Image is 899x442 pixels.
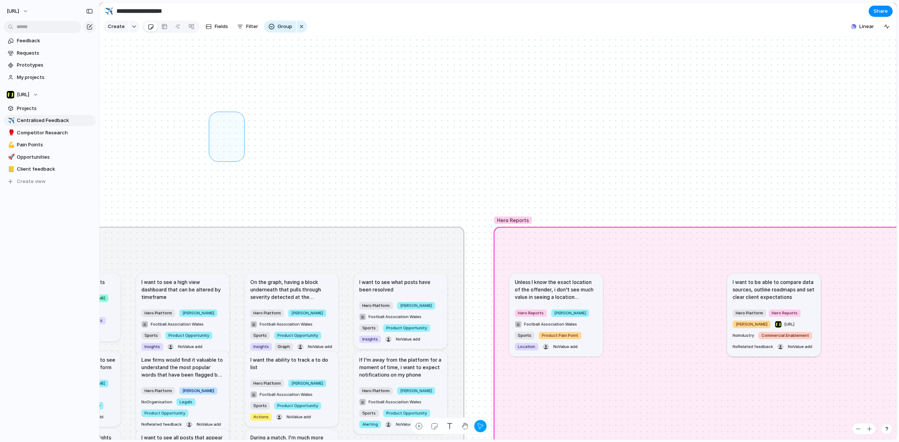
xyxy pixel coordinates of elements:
span: No Value add [396,421,420,426]
span: Product Pain Point [542,332,578,338]
div: 🚀Opportunities [4,152,96,163]
span: Insights [362,336,378,342]
div: 🚀 [8,153,13,161]
button: NoValue add [306,342,334,352]
button: Product Opportunity [164,330,214,341]
h1: Player-level & Sentiment Insights [33,434,111,441]
button: Football Association Wales [358,397,423,407]
button: Hero Platform [358,386,394,396]
h1: Unless I know the exact location of the offender, i don't see much value in seeing a location bre... [515,278,597,301]
span: Football Association Wales [369,399,421,405]
button: Sports [140,330,163,341]
span: Create view [17,178,46,185]
h1: I want to see a high view dashboard that can be altered by timeframe [141,278,224,301]
span: Sports [362,410,376,416]
h1: Law firms would find it valuable to understand the most popular words that have been flagged by t... [141,356,224,378]
span: Centralised Feedback [17,117,93,124]
div: 💪Pain Points [4,139,96,150]
span: Filter [246,23,258,30]
span: Product Opportunity [386,325,427,331]
button: Sports [249,400,272,411]
span: Product Opportunity [277,403,318,409]
span: Graph [278,344,290,350]
button: Hero PlatformHero Reports [731,308,802,318]
button: NoValue add [195,419,223,429]
span: Legals [180,399,193,405]
span: Share [874,7,888,15]
span: No Related feedback [733,344,773,349]
button: Football Association Wales [358,312,423,322]
h1: User (Defendee) level insights [33,278,105,286]
span: Commercial Enablement [762,332,809,338]
a: Feedback [4,35,96,46]
span: Requests [17,49,93,57]
a: 🥊Competitor Research [4,127,96,138]
div: 💪 [8,141,13,149]
span: Football Association Wales [369,314,421,320]
span: [URL] [784,321,794,327]
button: Product Opportunity [273,400,323,411]
h1: I want to see what posts have been resolved [359,278,442,293]
button: [URL] [4,89,96,100]
span: Location [518,344,535,350]
button: Insights [82,316,107,326]
span: No Industry [733,333,754,338]
button: Product Opportunity [273,330,323,341]
span: [PERSON_NAME] [736,321,768,327]
button: [PERSON_NAME] [287,378,328,388]
button: Sports [249,330,272,341]
span: [PERSON_NAME] [73,295,105,301]
span: Pain Points [17,141,93,149]
span: Actions [253,414,269,420]
button: NoRelated feedback [731,342,774,352]
button: Sports [513,330,536,341]
button: Football Association Wales [513,319,578,329]
button: Legals [175,397,197,407]
a: My projects [4,72,96,83]
span: My projects [17,74,93,81]
span: Alerting [362,421,378,427]
button: Product Opportunity [382,408,432,418]
span: [URL] [7,7,19,15]
a: 📒Client feedback [4,164,96,175]
button: Football Association Wales [140,319,205,329]
button: NoValue add [176,342,204,352]
span: No Value add [788,344,812,349]
button: Hero Platform [358,301,394,311]
button: Location [513,342,540,352]
span: No Value add [287,414,311,419]
span: No Value add [79,414,103,419]
span: Product Opportunity [386,410,427,416]
button: [URL] [773,319,796,329]
button: [URL] [3,5,32,17]
button: NoValue add [394,419,422,429]
button: Hero Platform [249,378,285,388]
button: [PERSON_NAME] [178,386,219,396]
span: Sports [362,325,376,331]
button: Share [869,6,893,17]
span: No Value add [197,421,221,426]
button: Create [103,21,128,33]
button: Hero Platform [140,308,176,318]
span: Hero Reports [772,310,797,316]
span: [PERSON_NAME] [400,388,432,394]
button: [PERSON_NAME] [287,308,328,318]
span: Insights [253,344,269,350]
button: Product Opportunity [382,323,432,333]
h1: If posts have images, i want to see these images within the platform [33,356,115,371]
button: Commercial Enablement [757,330,814,341]
span: Hero Platform [145,388,172,394]
span: Client feedback [17,165,93,173]
span: No Related feedback [141,421,182,426]
button: Insights [358,334,382,344]
span: No Value add [553,344,578,349]
button: [PERSON_NAME] [178,308,219,318]
button: Hero Platform [249,308,285,318]
button: NoValue add [394,334,422,344]
h1: I want the ability to track a to do list [250,356,333,371]
span: [URL] [17,91,29,98]
button: Hero Reports [513,308,548,318]
div: 📒 [8,165,13,174]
